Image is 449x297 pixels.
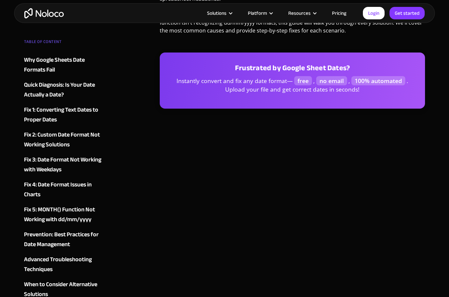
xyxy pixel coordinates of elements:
[168,63,417,73] h3: Frustrated by Google Sheet Dates?
[24,55,104,75] a: Why Google Sheets Date Formats Fail
[24,8,64,18] a: home
[24,130,104,150] a: Fix 2: Custom Date Format Not Working Solutions
[240,9,280,17] div: Platform
[24,80,104,100] a: Quick Diagnosis: Is Your Date Actually a Date?
[24,105,104,125] a: Fix 1: Converting Text Dates to Proper Dates
[363,7,385,19] a: Login
[199,9,240,17] div: Solutions
[24,230,104,249] a: Prevention: Best Practices for Date Management
[294,76,312,85] span: free
[24,255,104,274] a: Advanced Troubleshooting Techniques
[24,37,104,50] div: TABLE OF CONTENT
[280,9,324,17] div: Resources
[168,76,417,98] p: Instantly convert and fix any date format— , , . Upload your file and get correct dates in seconds!
[324,9,355,17] a: Pricing
[248,9,267,17] div: Platform
[390,7,425,19] a: Get started
[207,9,226,17] div: Solutions
[24,180,104,200] a: Fix 4: Date Format Issues in Charts
[24,155,104,175] a: Fix 3: Date Format Not Working with Weekdays
[288,9,311,17] div: Resources
[24,205,104,224] a: Fix 5: MONTH() Function Not Working with dd/mm/yyyy
[316,76,347,85] span: no email
[351,76,405,85] span: 100% automated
